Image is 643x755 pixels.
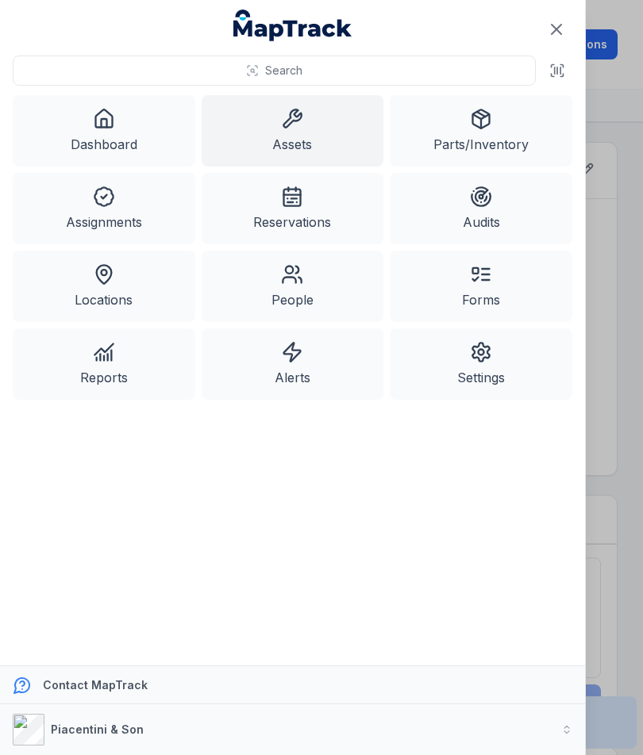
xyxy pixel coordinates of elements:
a: Dashboard [13,95,195,167]
a: Settings [390,328,572,400]
span: Search [265,63,302,79]
a: Assets [202,95,384,167]
strong: Piacentini & Son [51,722,144,736]
button: Close navigation [540,13,573,46]
a: Locations [13,251,195,322]
a: Alerts [202,328,384,400]
a: Reservations [202,173,384,244]
a: Reports [13,328,195,400]
strong: Contact MapTrack [43,678,148,692]
a: Audits [390,173,572,244]
a: People [202,251,384,322]
a: Assignments [13,173,195,244]
a: MapTrack [233,10,352,41]
a: Parts/Inventory [390,95,572,167]
button: Search [13,56,536,86]
a: Forms [390,251,572,322]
